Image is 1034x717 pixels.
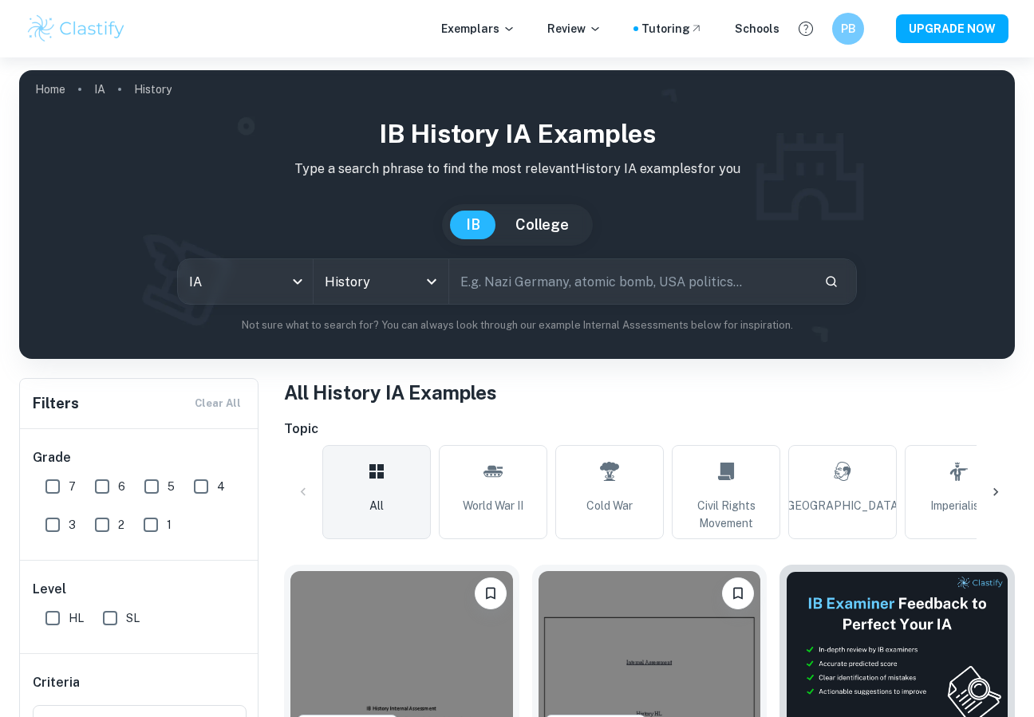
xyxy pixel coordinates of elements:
[32,160,1002,179] p: Type a search phrase to find the most relevant History IA examples for you
[839,20,858,37] h6: PB
[792,15,819,42] button: Help and Feedback
[32,115,1002,153] h1: IB History IA examples
[284,420,1015,439] h6: Topic
[35,78,65,100] a: Home
[499,211,585,239] button: College
[722,577,754,609] button: Bookmark
[832,13,864,45] button: PB
[118,478,125,495] span: 6
[69,516,76,534] span: 3
[586,497,633,514] span: Cold War
[679,497,773,532] span: Civil Rights Movement
[94,78,105,100] a: IA
[930,497,988,514] span: Imperialism
[547,20,602,37] p: Review
[735,20,779,37] a: Schools
[33,392,79,415] h6: Filters
[284,378,1015,407] h1: All History IA Examples
[896,14,1008,43] button: UPGRADE NOW
[178,259,313,304] div: IA
[19,70,1015,359] img: profile cover
[475,577,507,609] button: Bookmark
[26,13,127,45] img: Clastify logo
[32,317,1002,333] p: Not sure what to search for? You can always look through our example Internal Assessments below f...
[441,20,515,37] p: Exemplars
[641,20,703,37] a: Tutoring
[33,448,247,467] h6: Grade
[33,580,247,599] h6: Level
[818,268,845,295] button: Search
[463,497,523,514] span: World War II
[168,478,175,495] span: 5
[217,478,225,495] span: 4
[167,516,172,534] span: 1
[134,81,172,98] p: History
[783,497,902,514] span: [GEOGRAPHIC_DATA]
[449,259,811,304] input: E.g. Nazi Germany, atomic bomb, USA politics...
[420,270,443,293] button: Open
[33,673,80,692] h6: Criteria
[118,516,124,534] span: 2
[69,609,84,627] span: HL
[69,478,76,495] span: 7
[369,497,384,514] span: All
[450,211,496,239] button: IB
[126,609,140,627] span: SL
